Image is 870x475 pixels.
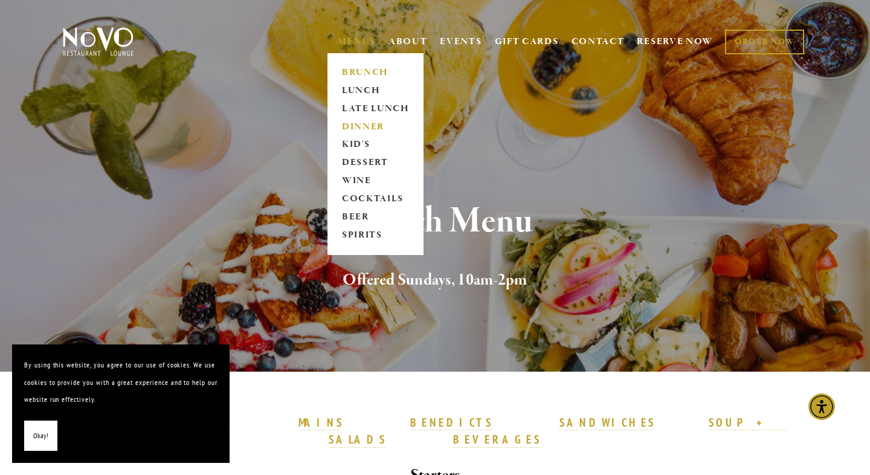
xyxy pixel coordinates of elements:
a: LATE LUNCH [338,100,413,118]
a: WINE [338,172,413,190]
a: ORDER NOW [725,30,804,54]
strong: MAINS [298,415,344,430]
button: Okay! [24,421,57,451]
a: RESERVE NOW [637,30,713,53]
a: EVENTS [440,36,482,48]
a: BENEDICTS [410,415,494,431]
a: KID'S [338,136,413,154]
a: BEVERAGES [453,432,541,448]
a: GIFT CARDS [495,30,559,53]
p: By using this website, you agree to our use of cookies. We use cookies to provide you with a grea... [24,357,217,409]
strong: BEVERAGES [453,432,541,447]
a: BRUNCH [338,63,413,82]
a: MENUS [338,36,376,48]
strong: BENEDICTS [410,415,494,430]
a: SANDWICHES [559,415,656,431]
a: LUNCH [338,82,413,100]
h2: Offered Sundays, 10am-2pm [83,268,787,293]
a: ABOUT [388,36,428,48]
a: SPIRITS [338,227,413,245]
a: DESSERT [338,154,413,172]
a: COCKTAILS [338,190,413,208]
a: MAINS [298,415,344,431]
section: Cookie banner [12,344,230,463]
span: Okay! [33,427,48,445]
h1: Brunch Menu [83,202,787,241]
a: CONTACT [572,30,625,53]
a: SOUP + SALADS [329,415,786,448]
strong: SANDWICHES [559,415,656,430]
a: DINNER [338,118,413,136]
div: Accessibility Menu [808,393,835,420]
img: Novo Restaurant &amp; Lounge [60,27,136,57]
a: BEER [338,208,413,227]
